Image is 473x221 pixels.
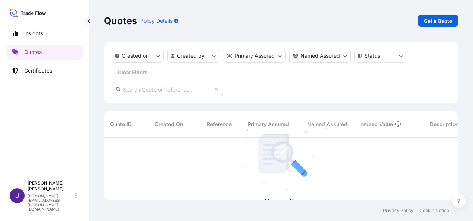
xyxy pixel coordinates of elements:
[177,52,205,60] p: Created by
[235,52,275,60] p: Primary Assured
[418,15,458,27] a: Get a Quote
[354,49,406,63] button: certificateStatus Filter options
[118,68,147,76] p: Clear Filters
[207,121,232,128] span: Reference
[15,192,19,199] span: J
[140,17,173,25] p: Policy Details
[223,49,286,63] button: distributor Filter options
[383,208,414,214] a: Privacy Policy
[300,52,340,60] p: Named Assured
[24,30,43,37] p: Insights
[155,121,183,128] span: Created On
[112,49,164,63] button: createdOn Filter options
[6,63,83,78] a: Certificates
[28,193,74,211] p: [PERSON_NAME][EMAIL_ADDRESS][PERSON_NAME][DOMAIN_NAME]
[289,49,351,63] button: cargoOwner Filter options
[307,121,347,128] span: Named Assured
[24,67,52,74] p: Certificates
[6,45,83,60] a: Quotes
[24,48,42,56] p: Quotes
[112,83,223,96] input: Search Quote or Reference...
[122,52,149,60] p: Created on
[6,26,83,41] a: Insights
[104,15,137,27] p: Quotes
[359,121,393,128] span: Insured Value
[167,49,219,63] button: createdBy Filter options
[28,180,74,192] p: [PERSON_NAME] [PERSON_NAME]
[424,17,452,25] p: Get a Quote
[112,66,153,78] button: Clear Filters
[110,121,132,128] span: Quote ID
[248,121,289,128] span: Primary Assured
[419,208,449,214] a: Cookie Notice
[364,52,380,60] p: Status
